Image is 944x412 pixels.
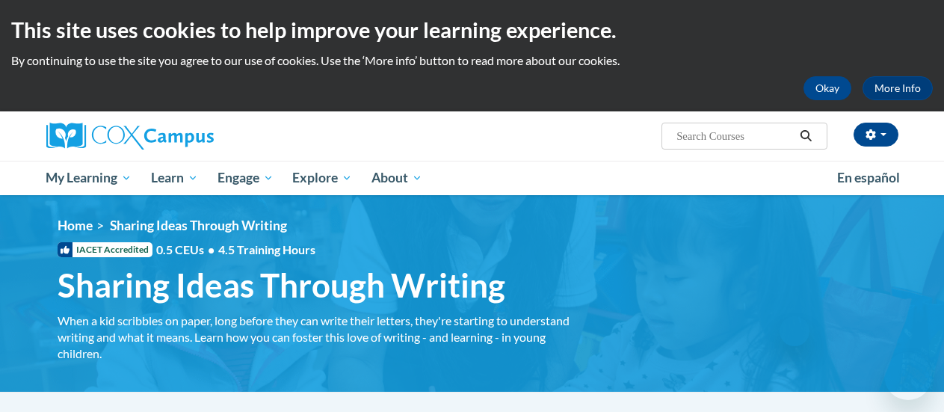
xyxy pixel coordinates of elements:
[827,162,910,194] a: En español
[208,242,215,256] span: •
[803,76,851,100] button: Okay
[218,242,315,256] span: 4.5 Training Hours
[156,242,315,258] span: 0.5 CEUs
[37,161,142,195] a: My Learning
[795,127,817,145] button: Search
[837,170,900,185] span: En español
[110,218,287,233] span: Sharing Ideas Through Writing
[292,169,352,187] span: Explore
[11,52,933,69] p: By continuing to use the site you agree to our use of cookies. Use the ‘More info’ button to read...
[780,316,809,346] iframe: Close message
[58,242,152,257] span: IACET Accredited
[58,218,93,233] a: Home
[151,169,198,187] span: Learn
[46,169,132,187] span: My Learning
[46,123,214,150] img: Cox Campus
[863,76,933,100] a: More Info
[35,161,910,195] div: Main menu
[371,169,422,187] span: About
[218,169,274,187] span: Engage
[362,161,432,195] a: About
[675,127,795,145] input: Search Courses
[884,352,932,400] iframe: Button to launch messaging window
[854,123,898,147] button: Account Settings
[141,161,208,195] a: Learn
[46,123,315,150] a: Cox Campus
[58,265,505,305] span: Sharing Ideas Through Writing
[208,161,283,195] a: Engage
[58,313,573,362] div: When a kid scribbles on paper, long before they can write their letters, they're starting to unde...
[11,15,933,45] h2: This site uses cookies to help improve your learning experience.
[283,161,362,195] a: Explore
